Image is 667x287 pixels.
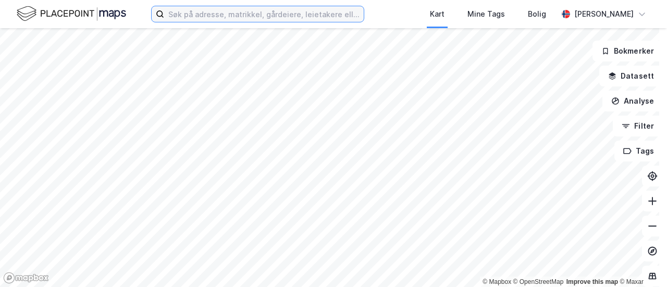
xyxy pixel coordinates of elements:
a: Mapbox homepage [3,272,49,284]
div: Kontrollprogram for chat [615,237,667,287]
a: Mapbox [483,278,511,285]
a: Improve this map [566,278,618,285]
img: logo.f888ab2527a4732fd821a326f86c7f29.svg [17,5,126,23]
button: Datasett [599,66,663,86]
div: Kart [430,8,444,20]
a: OpenStreetMap [513,278,564,285]
button: Bokmerker [592,41,663,61]
input: Søk på adresse, matrikkel, gårdeiere, leietakere eller personer [164,6,364,22]
button: Filter [613,116,663,136]
button: Analyse [602,91,663,111]
iframe: Chat Widget [615,237,667,287]
div: Mine Tags [467,8,505,20]
div: Bolig [528,8,546,20]
button: Tags [614,141,663,161]
div: [PERSON_NAME] [574,8,634,20]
